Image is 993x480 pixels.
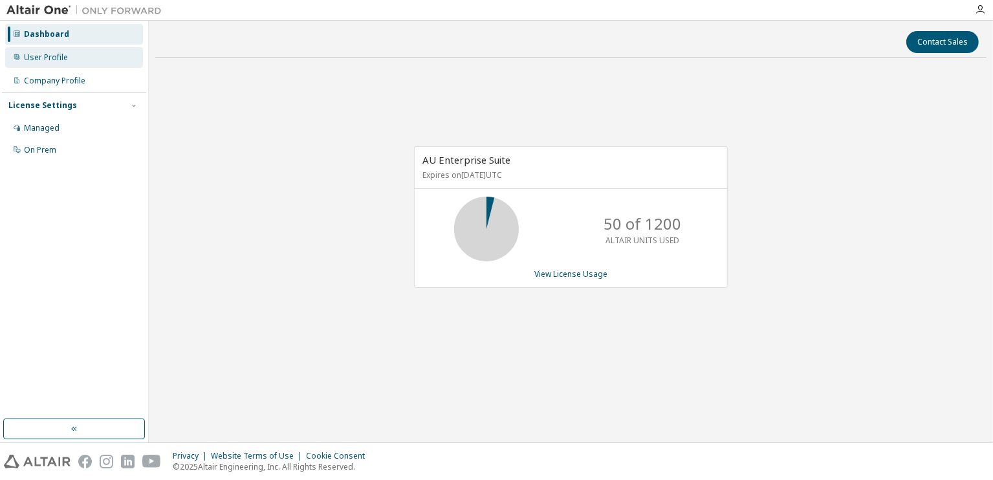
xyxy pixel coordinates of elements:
[306,451,373,461] div: Cookie Consent
[121,455,135,468] img: linkedin.svg
[6,4,168,17] img: Altair One
[24,29,69,39] div: Dashboard
[78,455,92,468] img: facebook.svg
[534,268,607,279] a: View License Usage
[173,461,373,472] p: © 2025 Altair Engineering, Inc. All Rights Reserved.
[142,455,161,468] img: youtube.svg
[8,100,77,111] div: License Settings
[606,235,679,246] p: ALTAIR UNITS USED
[604,213,681,235] p: 50 of 1200
[24,123,60,133] div: Managed
[24,145,56,155] div: On Prem
[906,31,979,53] button: Contact Sales
[173,451,211,461] div: Privacy
[422,153,510,166] span: AU Enterprise Suite
[24,76,85,86] div: Company Profile
[4,455,71,468] img: altair_logo.svg
[24,52,68,63] div: User Profile
[100,455,113,468] img: instagram.svg
[422,169,716,180] p: Expires on [DATE] UTC
[211,451,306,461] div: Website Terms of Use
